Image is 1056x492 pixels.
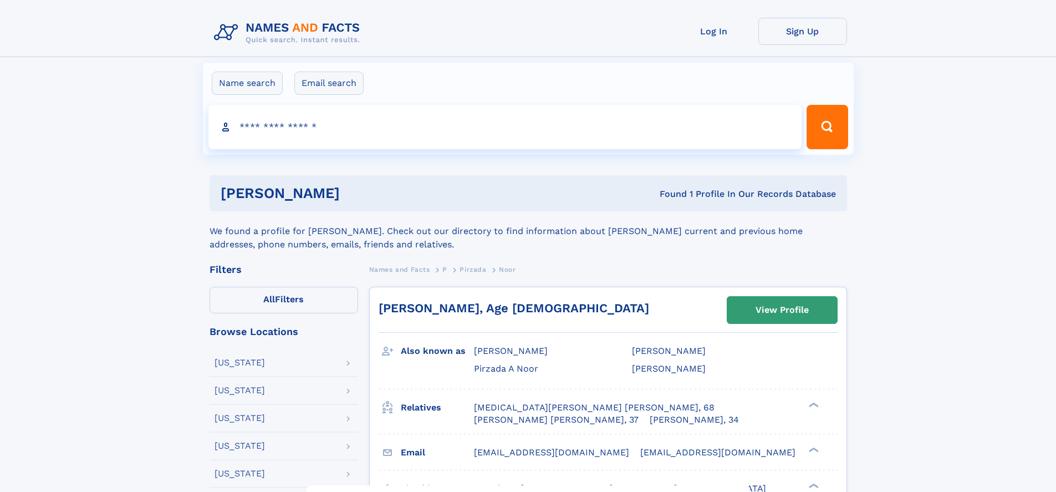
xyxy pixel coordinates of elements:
div: ❯ [806,401,819,408]
label: Name search [212,72,283,95]
span: P [442,266,447,273]
div: [US_STATE] [215,442,265,450]
span: Pirzada [460,266,486,273]
span: [PERSON_NAME] [632,346,706,356]
div: We found a profile for [PERSON_NAME]. Check out our directory to find information about [PERSON_N... [210,211,847,251]
div: ❯ [806,446,819,453]
h1: [PERSON_NAME] [221,186,500,200]
span: Noor [499,266,516,273]
div: [US_STATE] [215,469,265,478]
a: P [442,262,447,276]
a: [PERSON_NAME], Age [DEMOGRAPHIC_DATA] [379,301,649,315]
label: Filters [210,287,358,313]
a: View Profile [727,297,837,323]
a: [PERSON_NAME], 34 [650,414,739,426]
div: [US_STATE] [215,414,265,423]
span: [PERSON_NAME] [474,346,548,356]
button: Search Button [807,105,848,149]
h3: Also known as [401,342,474,361]
a: [MEDICAL_DATA][PERSON_NAME] [PERSON_NAME], 68 [474,402,715,414]
span: Pirzada A Noor [474,363,538,374]
div: Browse Locations [210,327,358,337]
div: View Profile [756,297,809,323]
div: Found 1 Profile In Our Records Database [499,188,836,200]
a: Names and Facts [369,262,430,276]
a: Log In [670,18,758,45]
input: search input [208,105,802,149]
a: [PERSON_NAME] [PERSON_NAME], 37 [474,414,639,426]
a: Sign Up [758,18,847,45]
img: Logo Names and Facts [210,18,369,48]
div: [US_STATE] [215,386,265,395]
div: ❯ [806,482,819,489]
span: [PERSON_NAME] [632,363,706,374]
span: [EMAIL_ADDRESS][DOMAIN_NAME] [640,447,795,458]
span: All [263,294,275,305]
div: [US_STATE] [215,358,265,367]
div: Filters [210,265,358,275]
h3: Relatives [401,398,474,417]
label: Email search [294,72,364,95]
a: Pirzada [460,262,486,276]
h3: Email [401,443,474,462]
span: [EMAIL_ADDRESS][DOMAIN_NAME] [474,447,629,458]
